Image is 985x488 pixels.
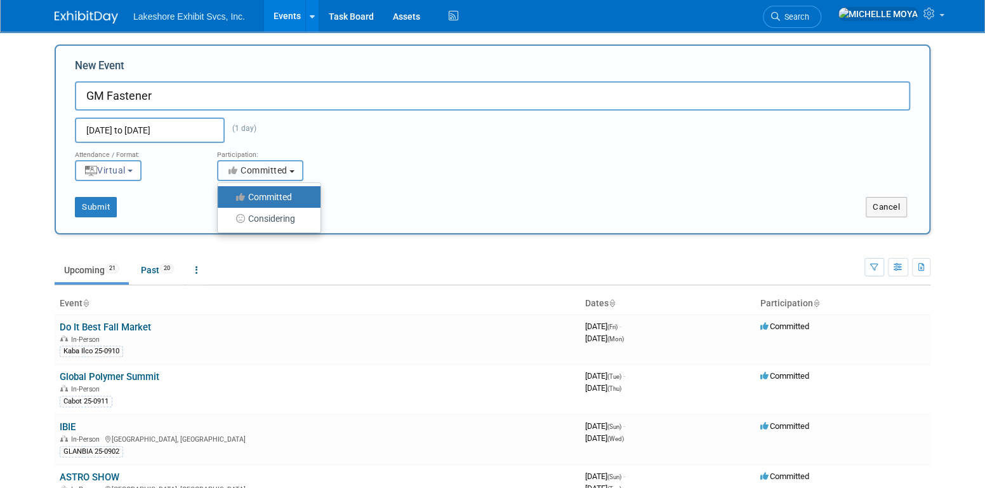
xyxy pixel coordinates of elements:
[623,371,625,381] span: -
[623,471,625,481] span: -
[585,371,625,381] span: [DATE]
[607,373,621,380] span: (Tue)
[60,471,119,483] a: ASTRO SHOW
[75,197,117,217] button: Submit
[623,421,625,431] span: -
[75,58,124,78] label: New Event
[60,346,123,357] div: Kaba Ilco 25-0910
[217,160,303,181] button: Committed
[585,322,621,331] span: [DATE]
[607,335,624,342] span: (Mon)
[60,421,76,433] a: IBIE
[60,371,159,383] a: Global Polymer Summit
[55,293,580,315] th: Event
[60,335,68,342] img: In-Person Event
[160,264,174,273] span: 20
[60,433,575,444] div: [GEOGRAPHIC_DATA], [GEOGRAPHIC_DATA]
[760,322,809,331] span: Committed
[55,11,118,24] img: ExhibitDay
[60,396,112,407] div: Cabot 25-0911
[75,81,910,111] input: Name of Trade Show / Conference
[585,421,625,431] span: [DATE]
[780,12,809,22] span: Search
[226,165,288,175] span: Committed
[585,383,621,393] span: [DATE]
[71,335,103,344] span: In-Person
[607,473,621,480] span: (Sun)
[760,421,809,431] span: Committed
[607,323,618,330] span: (Fri)
[866,197,907,217] button: Cancel
[60,322,151,333] a: Do It Best Fall Market
[71,385,103,393] span: In-Person
[838,7,918,21] img: MICHELLE MOYA
[131,258,183,282] a: Past20
[224,189,308,205] label: Committed
[83,298,89,308] a: Sort by Event Name
[75,118,225,143] input: Start Date - End Date
[60,446,123,457] div: GLANBIA 25-0902
[133,11,245,22] span: Lakeshore Exhibit Svcs, Inc.
[60,435,68,442] img: In-Person Event
[585,334,624,343] span: [DATE]
[84,165,126,175] span: Virtual
[763,6,821,28] a: Search
[609,298,615,308] a: Sort by Start Date
[607,423,621,430] span: (Sun)
[55,258,129,282] a: Upcoming21
[619,322,621,331] span: -
[607,435,624,442] span: (Wed)
[585,471,625,481] span: [DATE]
[71,435,103,444] span: In-Person
[75,160,142,181] button: Virtual
[60,385,68,391] img: In-Person Event
[105,264,119,273] span: 21
[607,385,621,392] span: (Thu)
[225,124,256,133] span: (1 day)
[760,371,809,381] span: Committed
[585,433,624,443] span: [DATE]
[217,143,340,159] div: Participation:
[580,293,755,315] th: Dates
[755,293,930,315] th: Participation
[813,298,819,308] a: Sort by Participation Type
[224,210,308,227] label: Considering
[75,143,198,159] div: Attendance / Format:
[760,471,809,481] span: Committed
